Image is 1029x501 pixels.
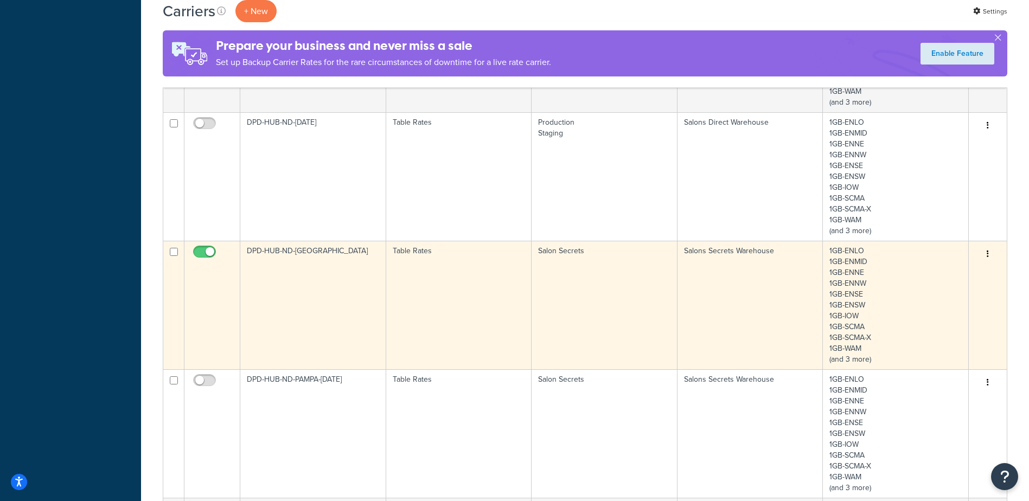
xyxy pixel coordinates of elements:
td: Salons Secrets Warehouse [678,369,823,498]
td: Salon Secrets [532,241,678,369]
td: Salons Secrets Warehouse [678,241,823,369]
td: DPD-HUB-ND-[GEOGRAPHIC_DATA] [240,241,386,369]
td: 1GB-ENLO 1GB-ENMID 1GB-ENNE 1GB-ENNW 1GB-ENSE 1GB-ENSW 1GB-IOW 1GB-SCMA 1GB-SCMA-X 1GB-WAM (and 3... [823,112,969,241]
a: Enable Feature [921,43,994,65]
img: ad-rules-rateshop-fe6ec290ccb7230408bd80ed9643f0289d75e0ffd9eb532fc0e269fcd187b520.png [163,30,216,76]
p: Set up Backup Carrier Rates for the rare circumstances of downtime for a live rate carrier. [216,55,551,70]
td: Salons Direct Warehouse [678,112,823,241]
td: 1GB-ENLO 1GB-ENMID 1GB-ENNE 1GB-ENNW 1GB-ENSE 1GB-ENSW 1GB-IOW 1GB-SCMA 1GB-SCMA-X 1GB-WAM (and 3... [823,369,969,498]
h1: Carriers [163,1,215,22]
td: Table Rates [386,112,532,241]
a: Settings [973,4,1007,19]
td: Production Staging [532,112,678,241]
td: Table Rates [386,369,532,498]
td: 1GB-ENLO 1GB-ENMID 1GB-ENNE 1GB-ENNW 1GB-ENSE 1GB-ENSW 1GB-IOW 1GB-SCMA 1GB-SCMA-X 1GB-WAM (and 3... [823,241,969,369]
button: Open Resource Center [991,463,1018,490]
td: Salon Secrets [532,369,678,498]
td: DPD-HUB-ND-PAMPA-[DATE] [240,369,386,498]
td: DPD-HUB-ND-[DATE] [240,112,386,241]
h4: Prepare your business and never miss a sale [216,37,551,55]
td: Table Rates [386,241,532,369]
